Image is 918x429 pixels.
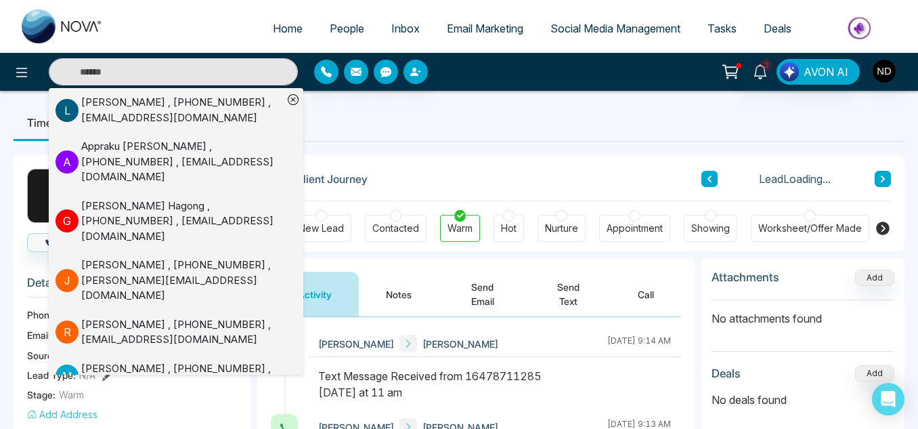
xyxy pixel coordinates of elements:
[526,272,611,316] button: Send Text
[812,13,910,43] img: Market-place.gif
[359,272,439,316] button: Notes
[56,150,79,173] p: A
[707,22,737,35] span: Tasks
[271,169,368,189] h3: Client Journey
[27,233,93,252] button: Call
[56,209,79,232] p: G
[56,365,79,388] p: M
[750,16,805,41] a: Deals
[27,348,61,363] span: Source:
[273,22,303,35] span: Home
[378,16,433,41] a: Inbox
[259,16,316,41] a: Home
[299,222,344,235] div: New Lead
[59,388,84,402] span: Warm
[712,300,894,327] p: No attachments found
[27,368,76,382] span: Lead Type:
[81,317,283,348] div: [PERSON_NAME] , [PHONE_NUMBER] , [EMAIL_ADDRESS][DOMAIN_NAME]
[27,276,237,297] h3: Details
[27,169,81,223] div: S
[316,16,378,41] a: People
[607,335,671,352] div: [DATE] 9:14 AM
[14,104,83,141] li: Timeline
[439,272,526,316] button: Send Email
[56,99,79,122] p: L
[691,222,730,235] div: Showing
[27,407,97,422] button: Add Address
[27,308,58,322] span: Phone:
[537,16,694,41] a: Social Media Management
[79,368,95,382] span: N/A
[447,22,523,35] span: Email Marketing
[372,222,419,235] div: Contacted
[873,60,896,83] img: User Avatar
[712,270,779,284] h3: Attachments
[81,361,283,392] div: [PERSON_NAME] , [PHONE_NUMBER] , [EMAIL_ADDRESS][DOMAIN_NAME]
[777,59,860,85] button: AVON AI
[804,64,848,80] span: AVON AI
[545,222,578,235] div: Nurture
[744,59,777,83] a: 3
[760,59,772,71] span: 3
[433,16,537,41] a: Email Marketing
[855,365,894,382] button: Add
[872,383,904,415] div: Open Intercom Messenger
[780,62,799,81] img: Lead Flow
[694,16,750,41] a: Tasks
[764,22,791,35] span: Deals
[27,328,53,342] span: Email:
[81,95,283,125] div: [PERSON_NAME] , [PHONE_NUMBER] , [EMAIL_ADDRESS][DOMAIN_NAME]
[330,22,364,35] span: People
[501,222,517,235] div: Hot
[712,367,741,380] h3: Deals
[550,22,680,35] span: Social Media Management
[56,269,79,292] p: J
[22,9,103,43] img: Nova CRM Logo
[56,321,79,344] p: R
[447,222,473,235] div: Warm
[81,199,283,245] div: [PERSON_NAME] Hagong , [PHONE_NUMBER] , [EMAIL_ADDRESS][DOMAIN_NAME]
[611,272,681,316] button: Call
[81,258,283,304] div: [PERSON_NAME] , [PHONE_NUMBER] , [PERSON_NAME][EMAIL_ADDRESS][DOMAIN_NAME]
[27,388,56,402] span: Stage:
[391,22,420,35] span: Inbox
[855,270,894,286] button: Add
[607,222,663,235] div: Appointment
[271,272,359,316] button: Activity
[855,271,894,283] span: Add
[318,337,394,351] span: [PERSON_NAME]
[422,337,498,351] span: [PERSON_NAME]
[759,171,831,187] span: Lead Loading...
[81,139,283,185] div: Appraku [PERSON_NAME] , [PHONE_NUMBER] , [EMAIL_ADDRESS][DOMAIN_NAME]
[758,222,862,235] div: Worksheet/Offer Made
[712,392,894,408] p: No deals found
